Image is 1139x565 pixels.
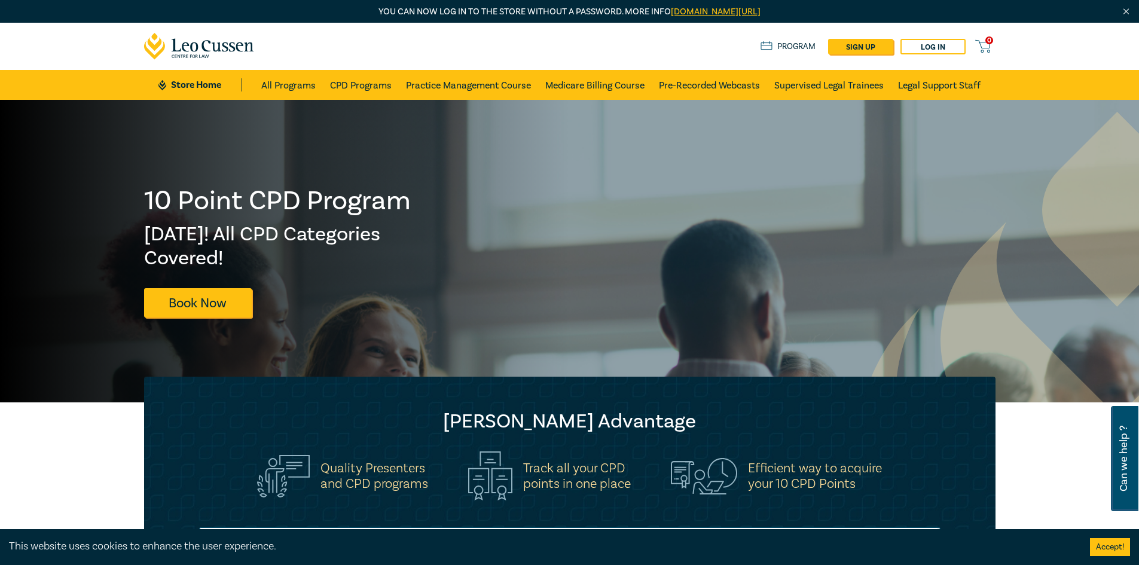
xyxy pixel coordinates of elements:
[1121,7,1131,17] img: Close
[168,410,972,433] h2: [PERSON_NAME] Advantage
[985,36,993,44] span: 0
[320,460,428,491] h5: Quality Presenters and CPD programs
[406,70,531,100] a: Practice Management Course
[144,185,412,216] h1: 10 Point CPD Program
[545,70,645,100] a: Medicare Billing Course
[1118,413,1129,504] span: Can we help ?
[659,70,760,100] a: Pre-Recorded Webcasts
[900,39,966,54] a: Log in
[261,70,316,100] a: All Programs
[330,70,392,100] a: CPD Programs
[144,5,996,19] p: You can now log in to the store without a password. More info
[144,222,412,270] h2: [DATE]! All CPD Categories Covered!
[671,458,737,494] img: Efficient way to acquire<br>your 10 CPD Points
[257,455,310,497] img: Quality Presenters<br>and CPD programs
[774,70,884,100] a: Supervised Legal Trainees
[1090,538,1130,556] button: Accept cookies
[828,39,893,54] a: sign up
[898,70,981,100] a: Legal Support Staff
[158,78,242,91] a: Store Home
[748,460,882,491] h5: Efficient way to acquire your 10 CPD Points
[523,460,631,491] h5: Track all your CPD points in one place
[9,539,1072,554] div: This website uses cookies to enhance the user experience.
[761,40,816,53] a: Program
[144,288,252,317] a: Book Now
[671,6,761,17] a: [DOMAIN_NAME][URL]
[468,451,512,500] img: Track all your CPD<br>points in one place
